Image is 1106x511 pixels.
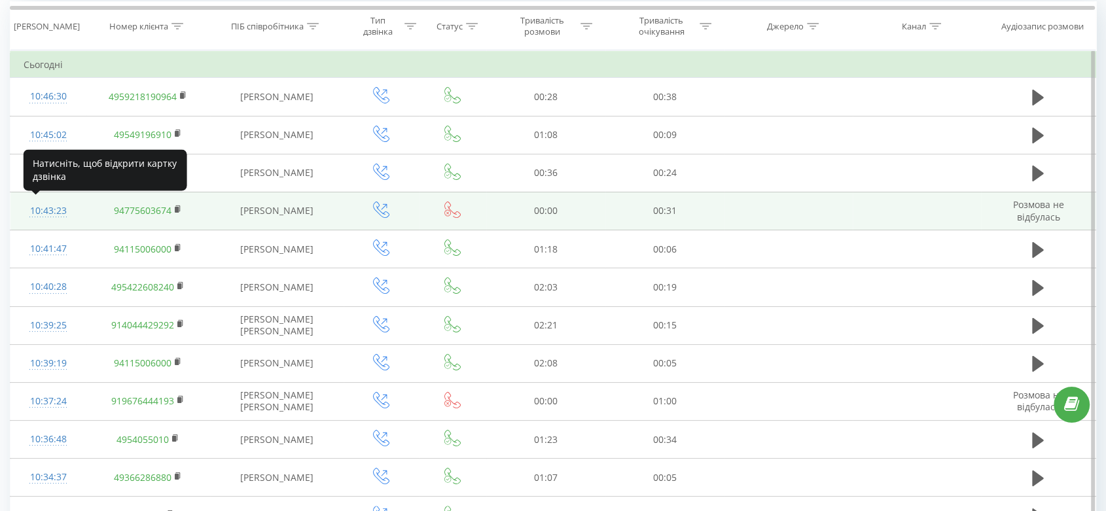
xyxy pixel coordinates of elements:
td: 00:19 [605,268,724,306]
div: 10:39:25 [24,313,73,338]
td: [PERSON_NAME] [210,459,344,497]
div: Аудіозапис розмови [1001,21,1084,32]
span: Розмова не відбулась [1012,389,1063,413]
div: Натисніть, щоб відкрити картку дзвінка [24,149,187,190]
td: 00:05 [605,459,724,497]
td: [PERSON_NAME] [210,78,344,116]
div: Тип дзвінка [355,15,401,37]
div: [PERSON_NAME] [14,21,80,32]
a: 4954055010 [116,433,169,446]
td: [PERSON_NAME] [210,421,344,459]
td: 00:36 [486,154,605,192]
div: 10:40:28 [24,274,73,300]
a: 94775603674 [114,204,171,217]
td: 01:08 [486,116,605,154]
td: [PERSON_NAME] [PERSON_NAME] [210,382,344,420]
td: 02:21 [486,306,605,344]
td: 01:23 [486,421,605,459]
td: 01:00 [605,382,724,420]
div: 10:43:23 [24,198,73,224]
div: 10:37:24 [24,389,73,414]
td: 00:00 [486,192,605,230]
a: 495422608240 [111,281,174,293]
div: 10:34:37 [24,465,73,490]
div: Тривалість очікування [626,15,696,37]
td: 00:15 [605,306,724,344]
a: 94115006000 [114,357,171,369]
td: 02:08 [486,344,605,382]
div: 10:45:02 [24,122,73,148]
td: 00:06 [605,230,724,268]
td: 02:03 [486,268,605,306]
a: 919676444193 [111,395,174,407]
td: 01:18 [486,230,605,268]
td: [PERSON_NAME] [210,154,344,192]
td: 00:09 [605,116,724,154]
td: 00:31 [605,192,724,230]
td: [PERSON_NAME] [PERSON_NAME] [210,306,344,344]
td: [PERSON_NAME] [210,192,344,230]
div: Номер клієнта [109,21,168,32]
td: [PERSON_NAME] [210,268,344,306]
a: 914044429292 [111,319,174,331]
td: 00:34 [605,421,724,459]
td: [PERSON_NAME] [210,230,344,268]
div: Статус [437,21,463,32]
td: Сьогодні [10,52,1096,78]
td: 00:24 [605,154,724,192]
a: 4959218190964 [109,90,177,103]
div: Канал [902,21,926,32]
td: 00:05 [605,344,724,382]
td: [PERSON_NAME] [210,116,344,154]
td: 00:28 [486,78,605,116]
a: 94115006000 [114,243,171,255]
div: 10:41:47 [24,236,73,262]
a: 49366286880 [114,471,171,484]
div: Тривалість розмови [507,15,577,37]
td: 00:38 [605,78,724,116]
div: 10:36:48 [24,427,73,452]
div: 10:39:19 [24,351,73,376]
a: 49549196910 [114,128,171,141]
td: 01:07 [486,459,605,497]
div: Джерело [767,21,804,32]
div: 10:46:30 [24,84,73,109]
span: Розмова не відбулась [1012,198,1063,222]
td: 00:00 [486,382,605,420]
td: [PERSON_NAME] [210,344,344,382]
div: ПІБ співробітника [231,21,304,32]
